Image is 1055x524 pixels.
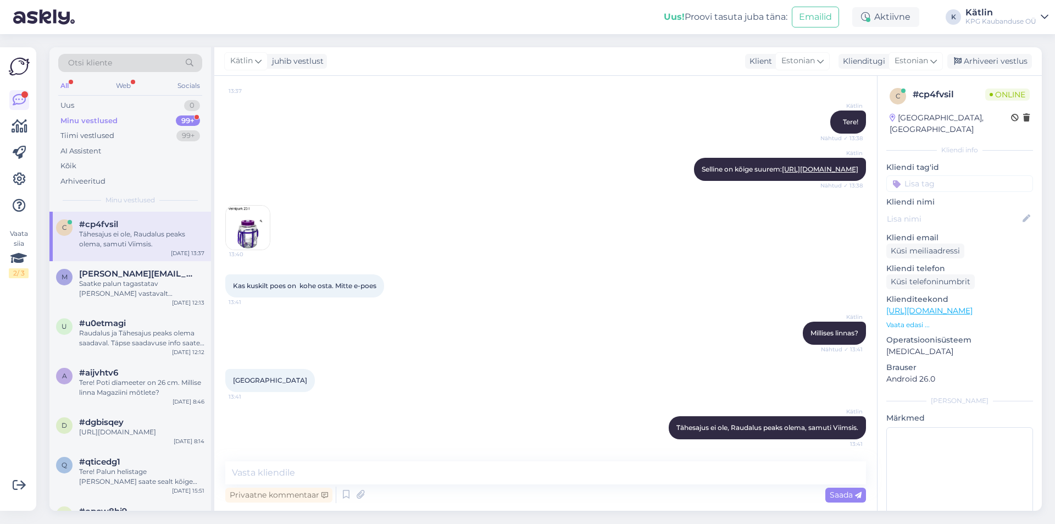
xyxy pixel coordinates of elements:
[676,423,858,432] span: Tähesajus ei ole, Raudalus peaks olema, samuti Viimsis.
[268,56,324,67] div: juhib vestlust
[114,79,133,93] div: Web
[230,55,253,67] span: Kätlin
[782,165,858,173] a: [URL][DOMAIN_NAME]
[62,322,67,330] span: u
[886,244,964,258] div: Küsi meiliaadressi
[229,87,270,95] span: 13:37
[9,268,29,278] div: 2 / 3
[173,398,204,406] div: [DATE] 8:46
[226,206,270,250] img: Attachment
[79,417,124,427] span: #dgbisqey
[229,298,270,306] span: 13:41
[62,273,68,281] span: m
[886,396,1033,406] div: [PERSON_NAME]
[852,7,919,27] div: Aktiivne
[821,407,863,416] span: Kätlin
[946,9,961,25] div: K
[176,115,200,126] div: 99+
[229,393,270,401] span: 13:41
[886,373,1033,385] p: Android 26.0
[913,88,985,101] div: # cp4fvsil
[843,118,858,126] span: Tere!
[792,7,839,27] button: Emailid
[896,92,901,100] span: c
[172,299,204,307] div: [DATE] 12:13
[886,274,975,289] div: Küsi telefoninumbrit
[745,56,772,67] div: Klient
[830,490,862,500] span: Saada
[821,313,863,321] span: Kätlin
[886,196,1033,208] p: Kliendi nimi
[839,56,885,67] div: Klienditugi
[79,378,204,398] div: Tere! Poti diameeter on 26 cm. Millise linna Magaziini mõtlete?
[62,372,67,380] span: a
[821,345,863,354] span: Nähtud ✓ 13:41
[887,213,1020,225] input: Lisa nimi
[886,362,1033,373] p: Brauser
[886,175,1033,192] input: Lisa tag
[175,79,202,93] div: Socials
[965,8,1036,17] div: Kätlin
[781,55,815,67] span: Estonian
[79,229,204,249] div: Tähesajus ei ole, Raudalus peaks olema, samuti Viimsis.
[176,130,200,141] div: 99+
[820,181,863,190] span: Nähtud ✓ 13:38
[62,421,67,429] span: d
[60,161,76,172] div: Kõik
[79,219,118,229] span: #cp4fvsil
[60,176,105,187] div: Arhiveeritud
[821,149,863,157] span: Kätlin
[233,376,307,384] span: [GEOGRAPHIC_DATA]
[664,10,787,24] div: Proovi tasuta juba täna:
[174,437,204,445] div: [DATE] 8:14
[79,318,126,328] span: #u0etmagi
[172,348,204,356] div: [DATE] 12:12
[947,54,1032,69] div: Arhiveeri vestlus
[60,146,101,157] div: AI Assistent
[702,165,858,173] span: Selline on kõige suurem:
[810,329,858,337] span: Millises linnas?
[821,102,863,110] span: Kätlin
[62,510,67,519] span: o
[58,79,71,93] div: All
[985,89,1030,101] span: Online
[886,334,1033,346] p: Operatsioonisüsteem
[60,130,114,141] div: Tiimi vestlused
[79,467,204,487] div: Tere! Palun helistage [PERSON_NAME] saate sealt kõige täpsema info, kaupluse number on 5552 0567
[886,306,973,316] a: [URL][DOMAIN_NAME]
[184,100,200,111] div: 0
[79,457,120,467] span: #qticedg1
[62,461,67,469] span: q
[79,427,204,437] div: [URL][DOMAIN_NAME]
[9,56,30,77] img: Askly Logo
[171,249,204,257] div: [DATE] 13:37
[225,488,332,503] div: Privaatne kommentaar
[68,57,112,69] span: Otsi kliente
[79,279,204,299] div: Saatke palun tagastatav [PERSON_NAME] vastavalt tagastuslehel olevale infole meile tagasi.
[105,195,155,205] span: Minu vestlused
[886,320,1033,330] p: Vaata edasi ...
[79,368,118,378] span: #aijvhtv6
[965,8,1048,26] a: KätlinKPG Kaubanduse OÜ
[9,229,29,278] div: Vaata siia
[965,17,1036,26] div: KPG Kaubanduse OÜ
[229,250,270,258] span: 13:40
[62,223,67,231] span: c
[886,412,1033,424] p: Märkmed
[886,346,1033,357] p: [MEDICAL_DATA]
[890,112,1011,135] div: [GEOGRAPHIC_DATA], [GEOGRAPHIC_DATA]
[886,232,1033,244] p: Kliendi email
[886,263,1033,274] p: Kliendi telefon
[895,55,928,67] span: Estonian
[233,282,376,290] span: Kas kuskilt poes on kohe osta. Mitte e-poes
[820,134,863,142] span: Nähtud ✓ 13:38
[60,100,74,111] div: Uus
[886,145,1033,155] div: Kliendi info
[79,269,193,279] span: m.romashko@icloud.com
[60,115,118,126] div: Minu vestlused
[172,487,204,495] div: [DATE] 15:51
[886,162,1033,173] p: Kliendi tag'id
[886,294,1033,305] p: Klienditeekond
[79,328,204,348] div: Raudalus ja Tähesajus peaks olema saadaval. Täpse saadavuse info saate otse poest uurides, kauplu...
[821,440,863,448] span: 13:41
